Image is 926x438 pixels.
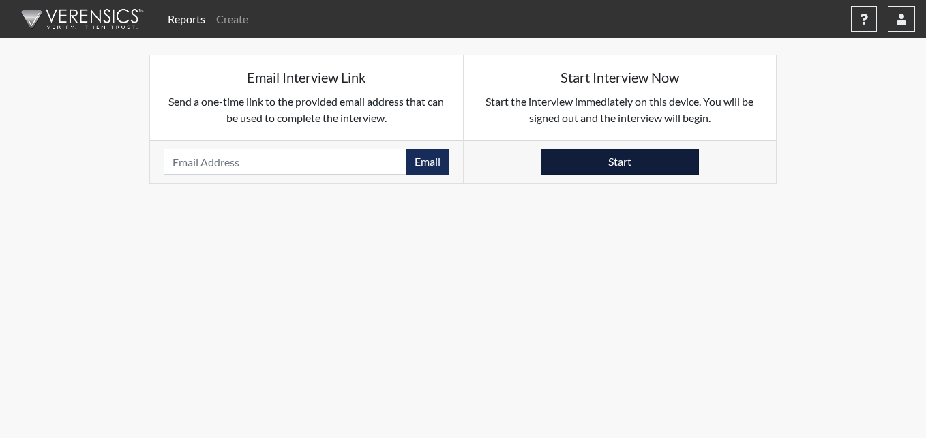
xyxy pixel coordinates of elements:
[164,93,449,126] p: Send a one-time link to the provided email address that can be used to complete the interview.
[477,93,763,126] p: Start the interview immediately on this device. You will be signed out and the interview will begin.
[406,149,449,175] button: Email
[164,149,406,175] input: Email Address
[541,149,699,175] button: Start
[477,69,763,85] h5: Start Interview Now
[164,69,449,85] h5: Email Interview Link
[211,5,254,33] a: Create
[162,5,211,33] a: Reports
